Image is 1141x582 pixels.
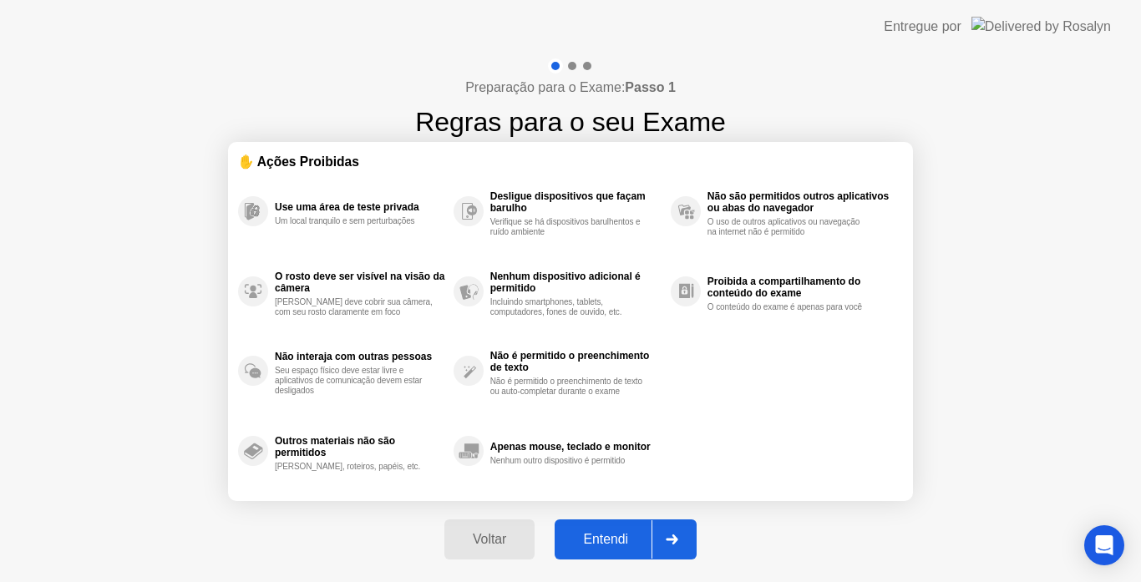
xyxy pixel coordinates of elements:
div: Não é permitido o preenchimento de texto [490,350,662,373]
div: O uso de outros aplicativos ou navegação na internet não é permitido [707,217,865,237]
div: Incluindo smartphones, tablets, computadores, fones de ouvido, etc. [490,297,648,317]
div: Nenhum dispositivo adicional é permitido [490,271,662,294]
div: Seu espaço físico deve estar livre e aplicativos de comunicação devem estar desligados [275,366,433,396]
div: Entendi [560,532,652,547]
div: Apenas mouse, teclado e monitor [490,441,662,453]
div: Nenhum outro dispositivo é permitido [490,456,648,466]
div: Use uma área de teste privada [275,201,445,213]
div: Proibida a compartilhamento do conteúdo do exame [707,276,895,299]
h1: Regras para o seu Exame [415,102,726,142]
div: ✋ Ações Proibidas [238,152,903,171]
div: Não é permitido o preenchimento de texto ou auto-completar durante o exame [490,377,648,397]
button: Entendi [555,519,697,559]
div: Voltar [449,532,530,547]
div: Não interaja com outras pessoas [275,351,445,362]
div: Verifique se há dispositivos barulhentos e ruído ambiente [490,217,648,237]
h4: Preparação para o Exame: [465,78,676,98]
div: [PERSON_NAME], roteiros, papéis, etc. [275,462,433,472]
div: Desligue dispositivos que façam barulho [490,190,662,214]
img: Delivered by Rosalyn [971,17,1111,36]
button: Voltar [444,519,535,559]
b: Passo 1 [625,80,675,94]
div: Outros materiais não são permitidos [275,435,445,458]
div: Um local tranquilo e sem perturbações [275,216,433,226]
div: O conteúdo do exame é apenas para você [707,302,865,312]
div: [PERSON_NAME] deve cobrir sua câmera, com seu rosto claramente em foco [275,297,433,317]
div: Open Intercom Messenger [1084,525,1124,565]
div: Entregue por [884,17,961,37]
div: O rosto deve ser visível na visão da câmera [275,271,445,294]
div: Não são permitidos outros aplicativos ou abas do navegador [707,190,895,214]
